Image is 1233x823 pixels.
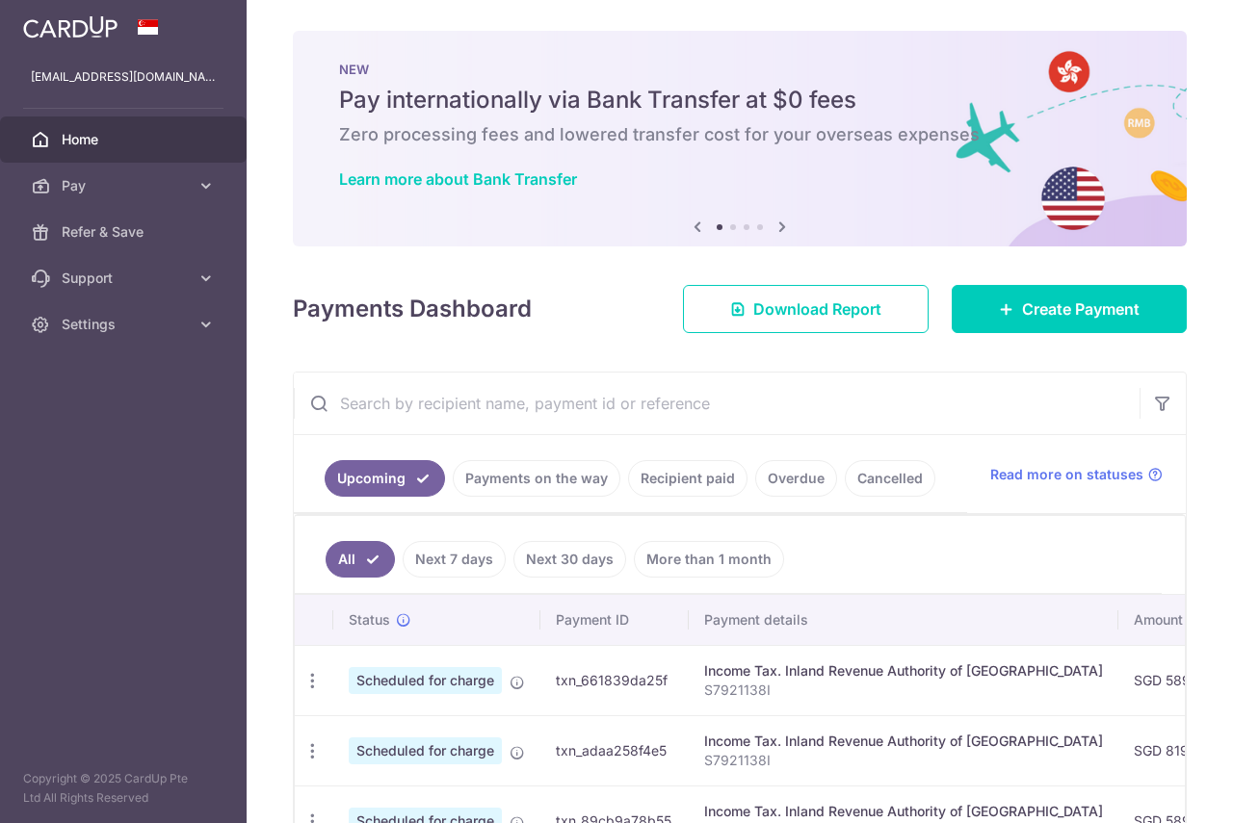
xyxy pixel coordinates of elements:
a: Read more on statuses [990,465,1163,484]
img: Bank transfer banner [293,31,1187,246]
h6: Zero processing fees and lowered transfer cost for your overseas expenses [339,123,1141,146]
input: Search by recipient name, payment id or reference [294,373,1140,434]
a: Payments on the way [453,460,620,497]
th: Payment details [689,595,1118,645]
p: [EMAIL_ADDRESS][DOMAIN_NAME] [31,67,216,87]
h4: Payments Dashboard [293,292,532,326]
a: Upcoming [325,460,445,497]
a: Create Payment [952,285,1187,333]
a: Next 7 days [403,541,506,578]
p: S7921138I [704,681,1103,700]
td: SGD 819.14 [1118,715,1227,785]
span: Status [349,610,390,630]
h5: Pay internationally via Bank Transfer at $0 fees [339,85,1141,116]
a: Recipient paid [628,460,748,497]
a: Learn more about Bank Transfer [339,169,577,189]
div: Income Tax. Inland Revenue Authority of [GEOGRAPHIC_DATA] [704,661,1103,681]
td: txn_661839da25f [540,645,689,715]
a: Next 30 days [513,541,626,578]
a: Download Report [683,285,929,333]
span: Support [62,269,189,288]
span: Pay [62,176,189,195]
p: S7921138I [704,751,1103,770]
span: Read more on statuses [990,465,1143,484]
th: Payment ID [540,595,689,645]
p: NEW [339,62,1141,77]
a: All [326,541,395,578]
span: Settings [62,315,189,334]
div: Income Tax. Inland Revenue Authority of [GEOGRAPHIC_DATA] [704,732,1103,751]
div: Income Tax. Inland Revenue Authority of [GEOGRAPHIC_DATA] [704,802,1103,821]
span: Amount [1134,610,1183,630]
a: Overdue [755,460,837,497]
a: More than 1 month [634,541,784,578]
span: Download Report [753,297,881,321]
span: Scheduled for charge [349,667,502,694]
span: Home [62,130,189,149]
a: Cancelled [845,460,935,497]
img: CardUp [23,15,118,39]
td: txn_adaa258f4e5 [540,715,689,785]
td: SGD 589.99 [1118,645,1227,715]
span: Refer & Save [62,222,189,242]
span: Scheduled for charge [349,737,502,764]
span: Create Payment [1022,297,1140,321]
